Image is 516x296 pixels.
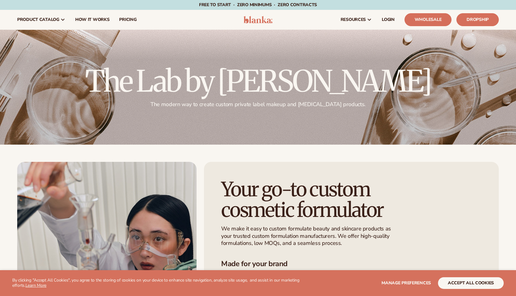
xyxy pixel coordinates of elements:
p: By clicking "Accept All Cookies", you agree to the storing of cookies on your device to enhance s... [12,278,301,288]
a: resources [336,10,377,30]
button: Manage preferences [381,277,431,289]
a: pricing [114,10,141,30]
span: How It Works [75,17,110,22]
img: logo [244,16,273,23]
button: accept all cookies [438,277,504,289]
span: product catalog [17,17,59,22]
span: pricing [119,17,136,22]
h2: The Lab by [PERSON_NAME] [85,66,431,96]
a: How It Works [70,10,115,30]
p: Start from scratch or tweak an existing formula with our expert chemists. [221,269,482,276]
p: The modern way to create custom private label makeup and [MEDICAL_DATA] products. [85,101,431,108]
span: resources [341,17,366,22]
h1: Your go-to custom cosmetic formulator [221,179,408,220]
span: Free to start · ZERO minimums · ZERO contracts [199,2,317,8]
p: We make it easy to custom formulate beauty and skincare products as your trusted custom formulati... [221,225,395,247]
span: Manage preferences [381,280,431,286]
a: Dropship [456,13,499,26]
a: LOGIN [377,10,400,30]
h3: Made for your brand [221,259,482,268]
span: LOGIN [382,17,395,22]
a: Learn More [25,282,46,288]
a: product catalog [12,10,70,30]
a: Wholesale [405,13,451,26]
